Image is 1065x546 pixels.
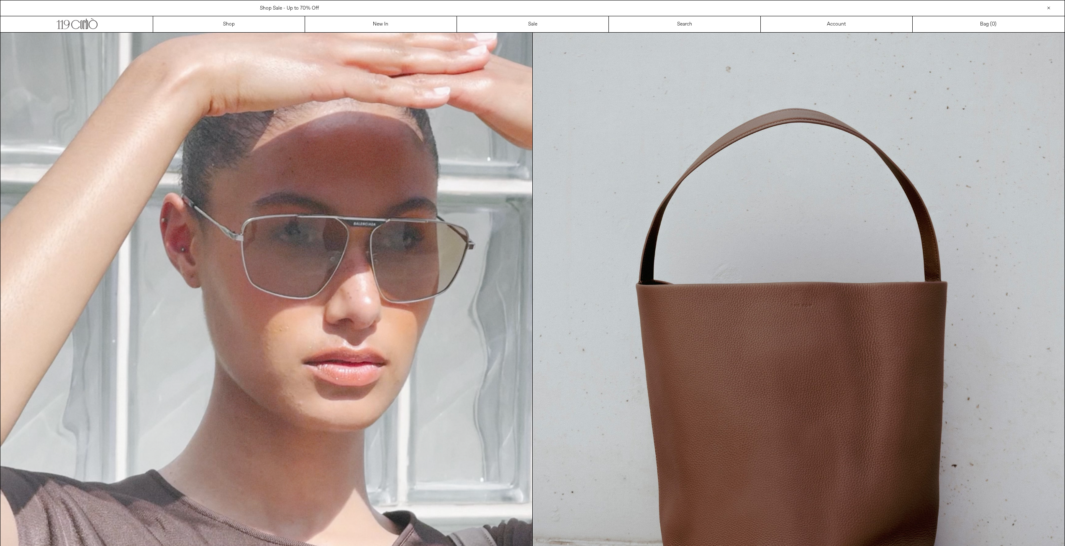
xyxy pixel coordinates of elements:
a: New In [305,16,457,32]
a: Account [761,16,913,32]
span: 0 [992,21,995,28]
a: Shop Sale - Up to 70% Off [260,5,319,12]
a: Bag () [913,16,1065,32]
a: Shop [153,16,305,32]
span: ) [992,21,996,28]
a: Search [609,16,761,32]
a: Sale [457,16,609,32]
